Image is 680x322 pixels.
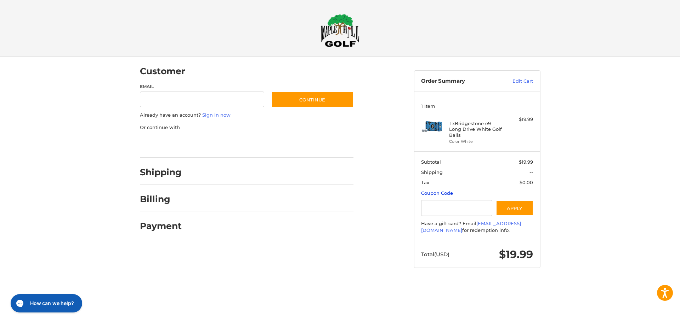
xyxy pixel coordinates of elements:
[421,169,443,175] span: Shipping
[421,220,533,234] div: Have a gift card? Email for redemption info.
[497,78,533,85] a: Edit Cart
[140,167,182,178] h2: Shipping
[140,124,353,131] p: Or continue with
[421,180,429,185] span: Tax
[140,221,182,232] h2: Payment
[496,200,533,216] button: Apply
[140,194,181,205] h2: Billing
[421,200,492,216] input: Gift Certificate or Coupon Code
[421,159,441,165] span: Subtotal
[519,159,533,165] span: $19.99
[505,116,533,123] div: $19.99
[140,66,185,77] h2: Customer
[421,103,533,109] h3: 1 Item
[7,292,84,315] iframe: Gorgias live chat messenger
[140,83,265,90] label: Email
[499,248,533,261] span: $19.99
[529,169,533,175] span: --
[421,78,497,85] h3: Order Summary
[520,180,533,185] span: $0.00
[137,138,191,151] iframe: PayPal-paypal
[257,138,311,151] iframe: PayPal-venmo
[202,112,231,118] a: Sign in now
[140,112,353,119] p: Already have an account?
[198,138,251,151] iframe: PayPal-paylater
[449,121,503,138] h4: 1 x Bridgestone e9 Long Drive White Golf Balls
[449,139,503,145] li: Color White
[421,190,453,196] a: Coupon Code
[421,251,449,258] span: Total (USD)
[321,14,359,47] img: Maple Hill Golf
[271,92,353,108] button: Continue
